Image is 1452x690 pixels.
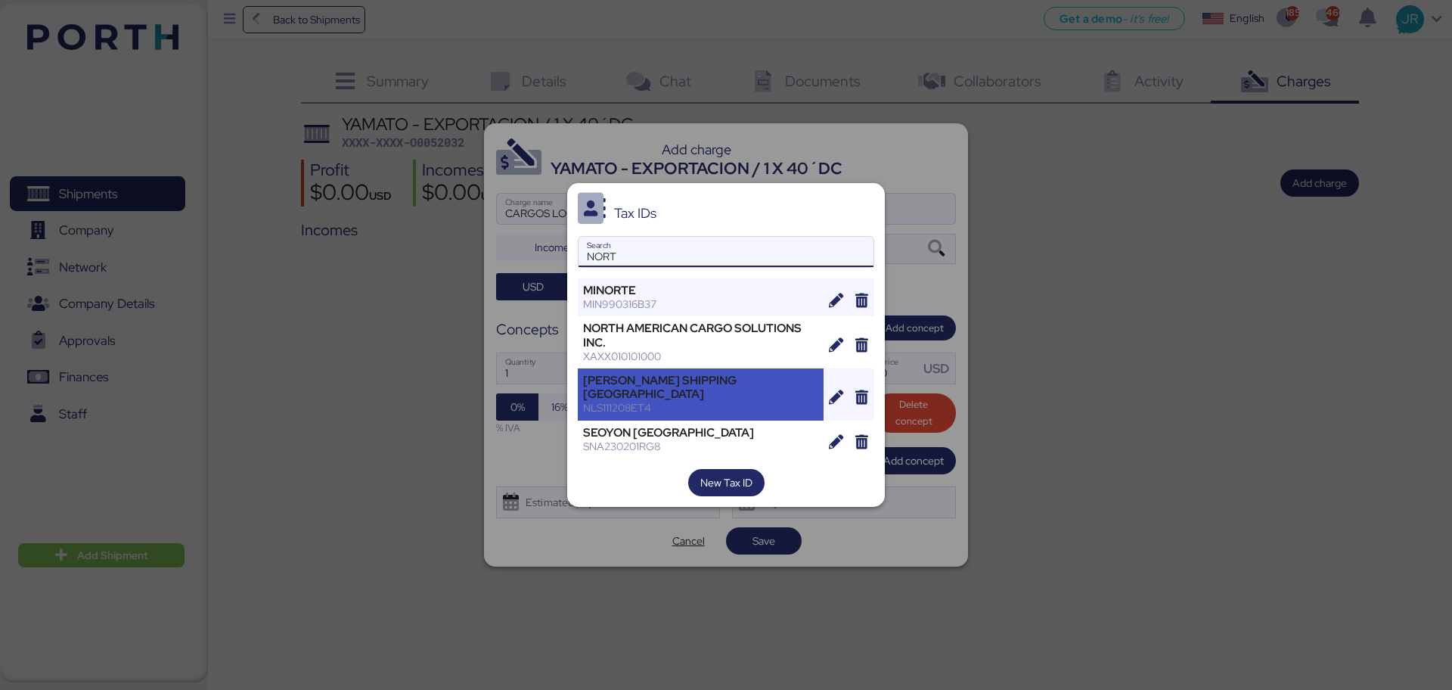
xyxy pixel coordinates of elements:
[579,237,873,267] input: Search
[583,297,818,311] div: MIN990316B37
[688,469,765,496] button: New Tax ID
[583,440,818,453] div: SNA230201RG8
[614,207,656,220] div: Tax IDs
[583,284,818,297] div: MINORTE
[583,350,818,363] div: XAXX010101000
[583,426,818,440] div: SEOYON [GEOGRAPHIC_DATA]
[700,474,752,492] span: New Tax ID
[583,401,818,415] div: NLS111208ET4
[583,374,818,401] div: [PERSON_NAME] SHIPPING [GEOGRAPHIC_DATA]
[583,322,818,349] div: NORTH AMERICAN CARGO SOLUTIONS INC.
